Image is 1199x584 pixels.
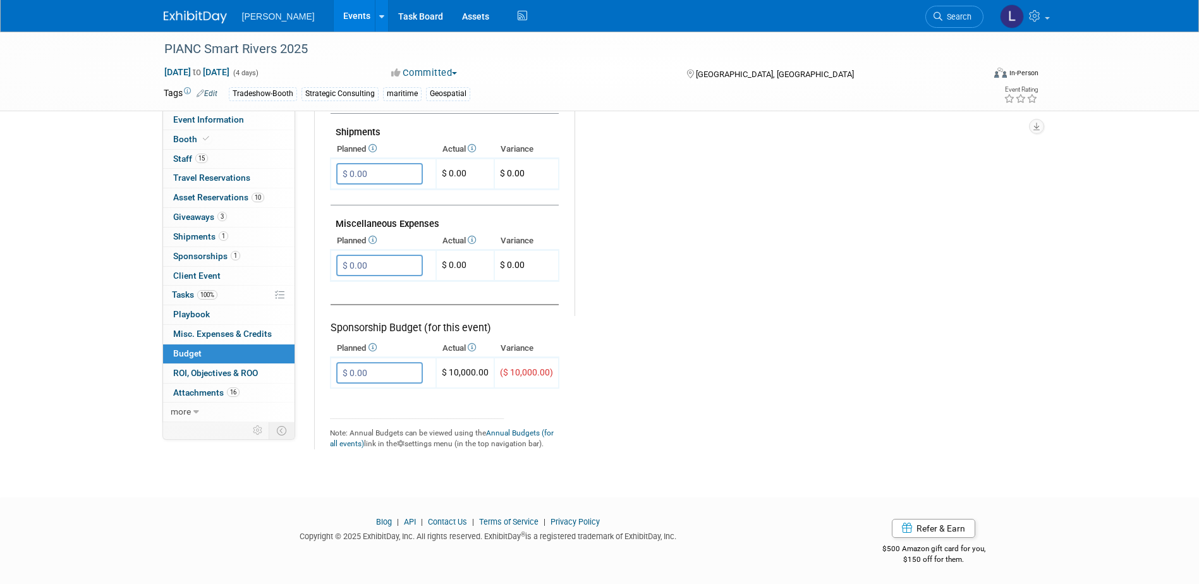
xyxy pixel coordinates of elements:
[163,188,295,207] a: Asset Reservations10
[219,231,228,241] span: 1
[331,140,436,158] th: Planned
[163,150,295,169] a: Staff15
[173,348,202,358] span: Budget
[163,403,295,422] a: more
[331,114,559,141] td: Shipments
[173,192,264,202] span: Asset Reservations
[376,517,392,526] a: Blog
[195,154,208,163] span: 15
[436,159,494,190] td: $ 0.00
[994,68,1007,78] img: Format-Inperson.png
[173,114,244,125] span: Event Information
[164,66,230,78] span: [DATE] [DATE]
[173,251,240,261] span: Sponsorships
[832,535,1036,564] div: $500 Amazon gift card for you,
[494,232,559,250] th: Variance
[551,517,600,526] a: Privacy Policy
[331,205,559,233] td: Miscellaneous Expenses
[173,271,221,281] span: Client Event
[418,517,426,526] span: |
[232,69,259,77] span: (4 days)
[173,368,258,378] span: ROI, Objectives & ROO
[404,517,416,526] a: API
[173,387,240,398] span: Attachments
[163,384,295,403] a: Attachments16
[494,339,559,357] th: Variance
[172,289,217,300] span: Tasks
[163,364,295,383] a: ROI, Objectives & ROO
[197,290,217,300] span: 100%
[247,422,269,439] td: Personalize Event Tab Strip
[229,87,297,100] div: Tradeshow-Booth
[242,11,315,21] span: [PERSON_NAME]
[892,519,975,538] a: Refer & Earn
[231,251,240,260] span: 1
[330,422,559,449] div: Note: Annual Budgets can be viewed using the link in the settings menu (in the top navigation bar).
[163,325,295,344] a: Misc. Expenses & Credits
[163,111,295,130] a: Event Information
[171,406,191,417] span: more
[331,339,436,357] th: Planned
[1004,87,1038,93] div: Event Rating
[331,304,559,336] div: Sponsorship Budget (for this event)
[383,87,422,100] div: maritime
[1000,4,1024,28] img: Latice Spann
[163,130,295,149] a: Booth
[394,517,402,526] span: |
[173,154,208,164] span: Staff
[436,358,494,389] td: $ 10,000.00
[191,67,203,77] span: to
[164,87,217,101] td: Tags
[203,135,209,142] i: Booth reservation complete
[469,517,477,526] span: |
[173,212,227,222] span: Giveaways
[173,231,228,241] span: Shipments
[500,367,553,377] span: ($ 10,000.00)
[173,134,212,144] span: Booth
[163,267,295,286] a: Client Event
[252,193,264,202] span: 10
[942,12,971,21] span: Search
[217,212,227,221] span: 3
[330,411,559,422] div: _______________________________________________________
[301,87,379,100] div: Strategic Consulting
[832,554,1036,565] div: $150 off for them.
[163,344,295,363] a: Budget
[1009,68,1038,78] div: In-Person
[164,528,813,542] div: Copyright © 2025 ExhibitDay, Inc. All rights reserved. ExhibitDay is a registered trademark of Ex...
[197,89,217,98] a: Edit
[521,531,525,538] sup: ®
[436,140,494,158] th: Actual
[428,517,467,526] a: Contact Us
[540,517,549,526] span: |
[387,66,462,80] button: Committed
[173,309,210,319] span: Playbook
[696,70,854,79] span: [GEOGRAPHIC_DATA], [GEOGRAPHIC_DATA]
[164,11,227,23] img: ExhibitDay
[163,208,295,227] a: Giveaways3
[500,260,525,270] span: $ 0.00
[436,339,494,357] th: Actual
[436,232,494,250] th: Actual
[436,250,494,281] td: $ 0.00
[160,38,965,61] div: PIANC Smart Rivers 2025
[163,228,295,246] a: Shipments1
[163,286,295,305] a: Tasks100%
[173,329,272,339] span: Misc. Expenses & Credits
[227,387,240,397] span: 16
[173,173,250,183] span: Travel Reservations
[479,517,539,526] a: Terms of Service
[500,168,525,178] span: $ 0.00
[494,140,559,158] th: Variance
[269,422,295,439] td: Toggle Event Tabs
[163,305,295,324] a: Playbook
[163,247,295,266] a: Sponsorships1
[909,66,1039,85] div: Event Format
[925,6,983,28] a: Search
[331,232,436,250] th: Planned
[163,169,295,188] a: Travel Reservations
[426,87,470,100] div: Geospatial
